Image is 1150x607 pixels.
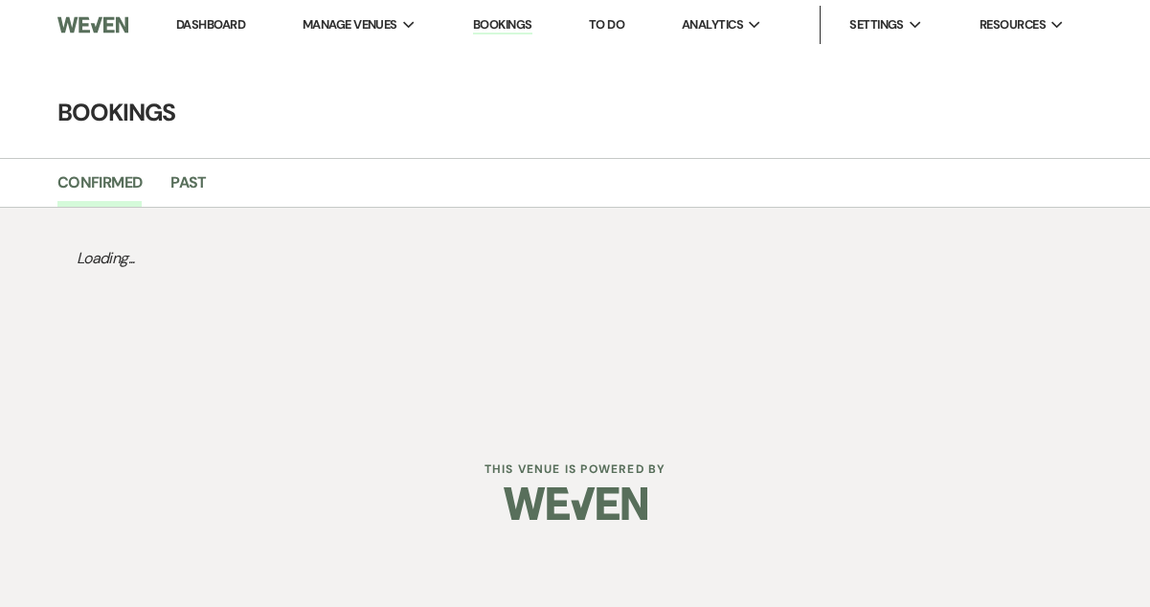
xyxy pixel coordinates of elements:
[473,16,532,34] a: Bookings
[980,15,1046,34] span: Resources
[176,16,245,33] a: Dashboard
[303,15,397,34] span: Manage Venues
[504,470,647,537] img: Weven Logo
[170,170,206,207] a: Past
[589,16,624,33] a: To Do
[57,170,142,207] a: Confirmed
[849,15,904,34] span: Settings
[57,227,1093,290] p: Loading...
[57,5,128,45] img: Weven Logo
[682,15,743,34] span: Analytics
